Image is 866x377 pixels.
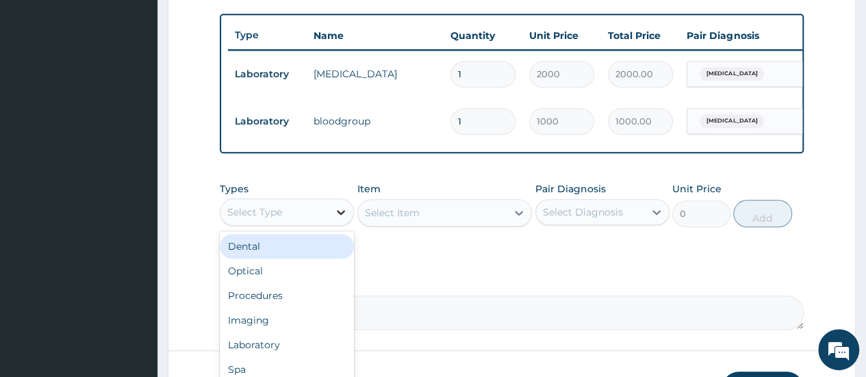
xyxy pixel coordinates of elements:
div: Chat with us now [71,77,230,94]
label: Item [357,182,381,196]
span: [MEDICAL_DATA] [700,114,764,128]
td: bloodgroup [307,107,444,135]
div: Select Type [227,205,282,219]
div: Select Diagnosis [543,205,623,219]
button: Add [733,200,791,227]
span: We're online! [79,105,189,244]
label: Unit Price [672,182,722,196]
div: Procedures [220,283,354,308]
label: Pair Diagnosis [535,182,606,196]
th: Unit Price [522,22,601,49]
th: Pair Diagnosis [680,22,830,49]
td: [MEDICAL_DATA] [307,60,444,88]
div: Imaging [220,308,354,333]
td: Laboratory [228,109,307,134]
div: Dental [220,234,354,259]
th: Name [307,22,444,49]
textarea: Type your message and hit 'Enter' [7,240,261,288]
td: Laboratory [228,62,307,87]
img: d_794563401_company_1708531726252_794563401 [25,68,55,103]
label: Comment [220,276,804,288]
div: Optical [220,259,354,283]
th: Total Price [601,22,680,49]
div: Minimize live chat window [225,7,257,40]
div: Laboratory [220,333,354,357]
label: Types [220,183,249,195]
th: Type [228,23,307,48]
th: Quantity [444,22,522,49]
span: [MEDICAL_DATA] [700,67,764,81]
